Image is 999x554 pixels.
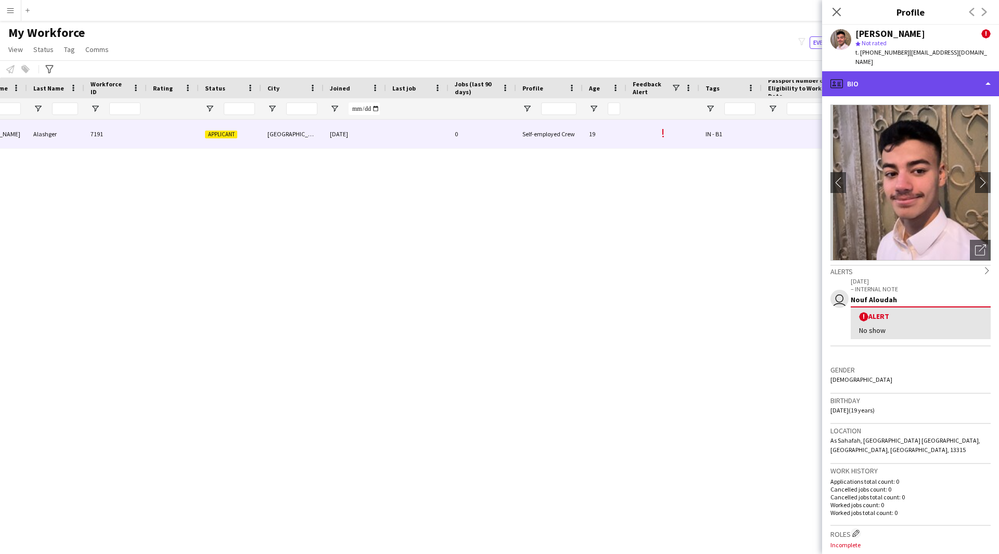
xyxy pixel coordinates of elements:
[267,104,277,113] button: Open Filter Menu
[830,105,991,261] img: Crew avatar or photo
[286,102,317,115] input: City Filter Input
[822,71,999,96] div: Bio
[830,426,991,435] h3: Location
[33,84,64,92] span: Last Name
[851,277,991,285] p: [DATE]
[60,43,79,56] a: Tag
[85,45,109,54] span: Comms
[91,104,100,113] button: Open Filter Menu
[830,396,991,405] h3: Birthday
[830,493,991,501] p: Cancelled jobs total count: 0
[859,312,982,321] div: Alert
[589,104,598,113] button: Open Filter Menu
[633,80,671,96] span: Feedback Alert
[810,36,862,49] button: Everyone8,178
[830,478,991,485] p: Applications total count: 0
[830,466,991,475] h3: Work history
[349,102,380,115] input: Joined Filter Input
[830,485,991,493] p: Cancelled jobs count: 0
[830,376,892,383] span: [DEMOGRAPHIC_DATA]
[43,63,56,75] app-action-btn: Advanced filters
[859,326,982,335] div: No show
[855,48,987,66] span: | [EMAIL_ADDRESS][DOMAIN_NAME]
[768,104,777,113] button: Open Filter Menu
[855,29,925,38] div: [PERSON_NAME]
[724,102,755,115] input: Tags Filter Input
[330,84,350,92] span: Joined
[851,295,991,304] div: Nouf Aloudah
[830,265,991,276] div: Alerts
[970,240,991,261] div: Open photos pop-in
[822,5,999,19] h3: Profile
[64,45,75,54] span: Tag
[261,120,324,148] div: [GEOGRAPHIC_DATA]
[706,104,715,113] button: Open Filter Menu
[33,104,43,113] button: Open Filter Menu
[859,312,868,321] span: !
[153,84,173,92] span: Rating
[205,104,214,113] button: Open Filter Menu
[589,84,600,92] span: Age
[830,501,991,509] p: Worked jobs count: 0
[541,102,577,115] input: Profile Filter Input
[8,25,85,41] span: My Workforce
[706,84,720,92] span: Tags
[862,39,887,47] span: Not rated
[608,102,620,115] input: Age Filter Input
[52,102,78,115] input: Last Name Filter Input
[33,45,54,54] span: Status
[205,131,237,138] span: Applicant
[768,76,847,100] span: Passport Number or Eligibility to Work Expiry Date
[81,43,113,56] a: Comms
[830,509,991,517] p: Worked jobs total count: 0
[661,125,665,141] span: !
[224,102,255,115] input: Status Filter Input
[27,120,84,148] div: Alashger
[91,80,128,96] span: Workforce ID
[522,104,532,113] button: Open Filter Menu
[8,45,23,54] span: View
[449,120,516,148] div: 0
[830,436,980,454] span: As Sahafah, [GEOGRAPHIC_DATA] [GEOGRAPHIC_DATA], [GEOGRAPHIC_DATA], [GEOGRAPHIC_DATA], 13315
[267,84,279,92] span: City
[699,120,762,148] div: IN - B1
[981,29,991,38] span: !
[205,84,225,92] span: Status
[830,406,875,414] span: [DATE] (19 years)
[855,48,910,56] span: t. [PHONE_NUMBER]
[516,120,583,148] div: Self-employed Crew
[522,84,543,92] span: Profile
[109,102,140,115] input: Workforce ID Filter Input
[583,120,626,148] div: 19
[84,120,147,148] div: 7191
[324,120,386,148] div: [DATE]
[455,80,497,96] span: Jobs (last 90 days)
[787,102,860,115] input: Passport Number or Eligibility to Work Expiry Date Filter Input
[830,541,991,549] p: Incomplete
[830,365,991,375] h3: Gender
[29,43,58,56] a: Status
[330,104,339,113] button: Open Filter Menu
[830,528,991,539] h3: Roles
[851,285,991,293] p: – INTERNAL NOTE
[4,43,27,56] a: View
[392,84,416,92] span: Last job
